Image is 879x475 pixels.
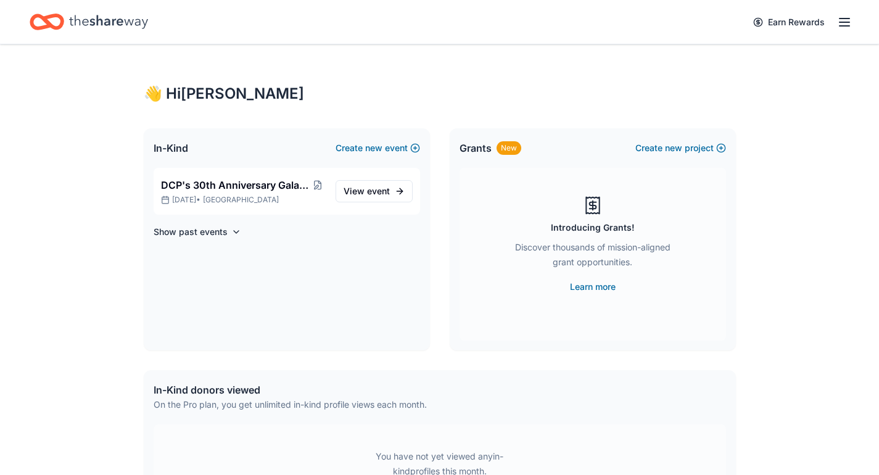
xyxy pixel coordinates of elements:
[551,220,635,235] div: Introducing Grants!
[344,184,390,199] span: View
[365,141,382,155] span: new
[635,141,726,155] button: Createnewproject
[460,141,492,155] span: Grants
[497,141,521,155] div: New
[336,180,413,202] a: View event
[203,195,279,205] span: [GEOGRAPHIC_DATA]
[161,178,310,192] span: DCP's 30th Anniversary Gala - Waves of Change
[30,7,148,36] a: Home
[367,186,390,196] span: event
[154,382,427,397] div: In-Kind donors viewed
[336,141,420,155] button: Createnewevent
[509,240,677,275] div: Discover thousands of mission-aligned grant opportunities.
[746,11,832,33] a: Earn Rewards
[144,84,736,104] div: 👋 Hi [PERSON_NAME]
[154,225,241,239] button: Show past events
[154,141,188,155] span: In-Kind
[665,141,682,155] span: new
[154,225,228,239] h4: Show past events
[154,397,427,412] div: On the Pro plan, you get unlimited in-kind profile views each month.
[161,195,326,205] p: [DATE] •
[570,279,616,294] a: Learn more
